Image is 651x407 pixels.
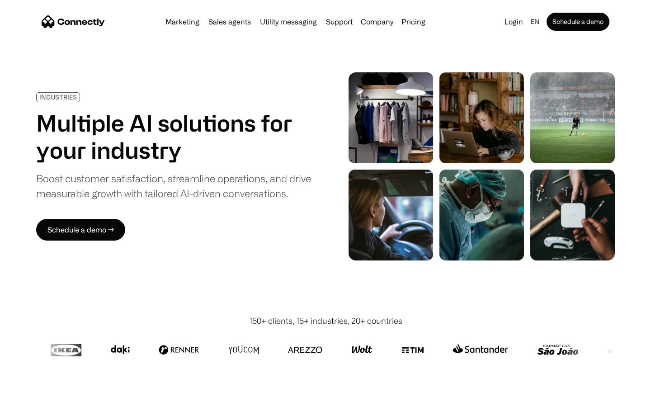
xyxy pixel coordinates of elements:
div: Boost customer satisfaction, streamline operations, and drive measurable growth with tailored AI-... [36,171,311,201]
a: Schedule a demo [547,13,609,31]
div: INDUSTRIES [39,94,77,100]
div: en [527,15,545,28]
a: Login [501,15,527,28]
a: Utility messaging [256,18,321,25]
div: Company [361,15,393,28]
div: en [530,15,539,28]
a: Pricing [398,18,429,25]
ul: Language list [18,391,54,404]
a: Support [322,18,356,25]
div: 150+ clients, 15+ industries, 20+ countries [249,315,402,327]
h1: Multiple AI solutions for your industry [36,109,311,164]
a: Marketing [162,18,203,25]
a: home [42,15,105,28]
aside: Language selected: English [9,390,54,404]
div: Company [358,15,396,28]
a: Sales agents [205,18,255,25]
a: Schedule a demo → [36,219,125,241]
